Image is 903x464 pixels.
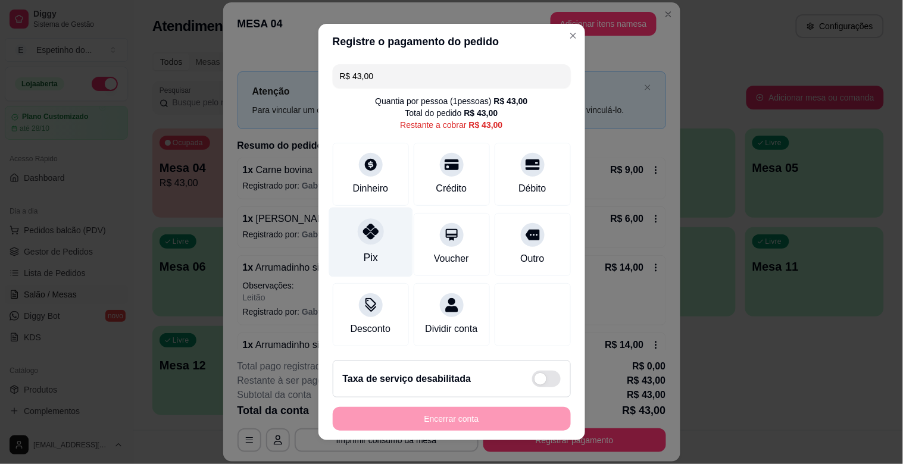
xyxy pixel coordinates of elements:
div: R$ 43,00 [469,119,503,131]
div: Crédito [436,181,467,196]
div: Dinheiro [353,181,389,196]
div: Dividir conta [425,322,477,336]
div: Voucher [434,252,469,266]
button: Close [564,26,583,45]
div: Débito [518,181,546,196]
div: Quantia por pessoa ( 1 pessoas) [375,95,527,107]
div: Pix [363,250,377,265]
h2: Taxa de serviço desabilitada [343,372,471,386]
div: Desconto [351,322,391,336]
div: Outro [520,252,544,266]
header: Registre o pagamento do pedido [318,24,585,59]
div: Restante a cobrar [400,119,502,131]
div: Total do pedido [405,107,498,119]
div: R$ 43,00 [494,95,528,107]
div: R$ 43,00 [464,107,498,119]
input: Ex.: hambúrguer de cordeiro [340,64,564,88]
